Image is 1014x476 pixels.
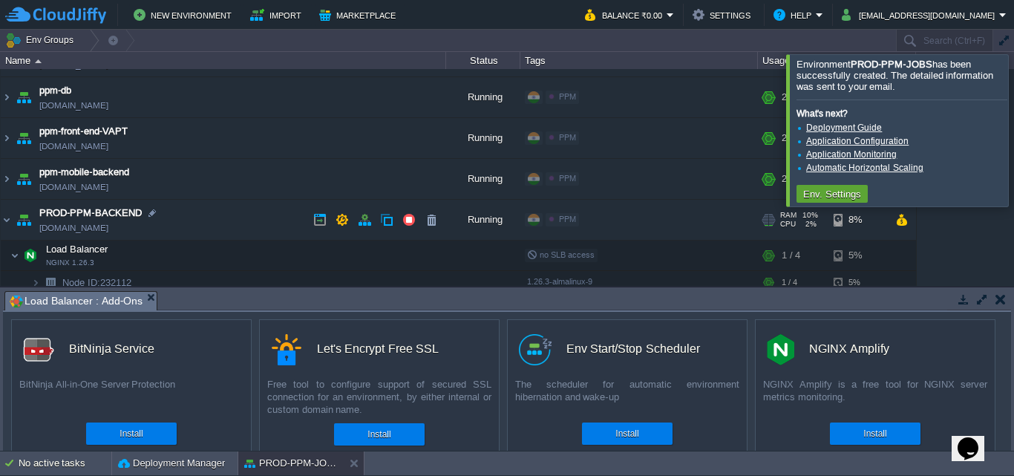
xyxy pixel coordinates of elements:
[559,92,576,101] span: PPM
[834,241,882,270] div: 5%
[447,52,520,69] div: Status
[31,271,40,294] img: AMDAwAAAACH5BAEAAAAALAAAAAABAAEAAAICRAEAOw==
[863,426,886,441] button: Install
[61,276,134,289] span: 232112
[39,165,129,180] a: ppm-mobile-backend
[134,6,236,24] button: New Environment
[782,77,800,117] div: 2 / 6
[61,276,134,289] a: Node ID:232112
[797,59,993,92] span: Environment has been successfully created. The detailed information was sent to your email.
[585,6,667,24] button: Balance ₹0.00
[367,427,390,442] button: Install
[120,426,143,441] button: Install
[782,271,797,294] div: 1 / 4
[13,200,34,240] img: AMDAwAAAACH5BAEAAAAALAAAAAABAAEAAAICRAEAOw==
[39,98,108,113] span: [DOMAIN_NAME]
[12,378,251,415] div: BitNinja All-in-One Server Protection
[5,6,106,25] img: CloudJiffy
[782,241,800,270] div: 1 / 4
[519,334,552,365] img: logo.png
[780,220,796,229] span: CPU
[834,271,882,294] div: 5%
[5,30,79,50] button: Env Groups
[446,159,520,199] div: Running
[767,334,794,365] img: nginx-amplify-logo.png
[1,200,13,240] img: AMDAwAAAACH5BAEAAAAALAAAAAABAAEAAAICRAEAOw==
[40,271,61,294] img: AMDAwAAAACH5BAEAAAAALAAAAAABAAEAAAICRAEAOw==
[45,244,110,255] a: Load BalancerNGINX 1.26.3
[10,241,19,270] img: AMDAwAAAACH5BAEAAAAALAAAAAABAAEAAAICRAEAOw==
[559,133,576,142] span: PPM
[834,200,882,240] div: 8%
[1,159,13,199] img: AMDAwAAAACH5BAEAAAAALAAAAAABAAEAAAICRAEAOw==
[566,333,700,365] div: Env Start/Stop Scheduler
[615,426,638,441] button: Install
[23,334,54,365] img: logo.png
[527,277,592,286] span: 1.26.3-almalinux-9
[13,159,34,199] img: AMDAwAAAACH5BAEAAAAALAAAAAABAAEAAAICRAEAOw==
[559,174,576,183] span: PPM
[45,243,110,255] span: Load Balancer
[759,52,915,69] div: Usage
[446,77,520,117] div: Running
[271,334,302,365] img: letsencrypt.png
[446,118,520,158] div: Running
[446,200,520,240] div: Running
[13,77,34,117] img: AMDAwAAAACH5BAEAAAAALAAAAAABAAEAAAICRAEAOw==
[773,6,816,24] button: Help
[559,215,576,224] span: PPM
[62,277,100,288] span: Node ID:
[851,59,932,70] b: PROD-PPM-JOBS
[250,6,306,24] button: Import
[521,52,757,69] div: Tags
[39,139,108,154] a: [DOMAIN_NAME]
[802,211,818,220] span: 10%
[317,333,439,365] div: Let's Encrypt Free SSL
[46,258,94,267] span: NGINX 1.26.3
[1,118,13,158] img: AMDAwAAAACH5BAEAAAAALAAAAAABAAEAAAICRAEAOw==
[20,241,41,270] img: AMDAwAAAACH5BAEAAAAALAAAAAABAAEAAAICRAEAOw==
[806,163,923,173] a: Automatic Horizontal Scaling
[693,6,755,24] button: Settings
[806,149,897,160] a: Application Monitoring
[780,211,797,220] span: RAM
[809,333,889,365] div: NGINX Amplify
[952,417,999,461] iframe: chat widget
[806,123,882,133] a: Deployment Guide
[39,83,71,98] a: ppm-db
[797,108,848,119] b: What's next?
[1,52,445,69] div: Name
[10,292,143,310] span: Load Balancer : Add-Ons
[782,118,805,158] div: 2 / 16
[118,456,225,471] button: Deployment Manager
[13,118,34,158] img: AMDAwAAAACH5BAEAAAAALAAAAAABAAEAAAICRAEAOw==
[802,220,817,229] span: 2%
[782,159,805,199] div: 2 / 40
[1,77,13,117] img: AMDAwAAAACH5BAEAAAAALAAAAAABAAEAAAICRAEAOw==
[39,206,142,221] a: PROD-PPM-BACKEND
[39,124,128,139] a: ppm-front-end-VAPT
[842,6,999,24] button: [EMAIL_ADDRESS][DOMAIN_NAME]
[260,378,499,416] div: Free tool to configure support of secured SSL connection for an environment, by either internal o...
[244,456,338,471] button: PROD-PPM-JOBS
[508,378,747,415] div: The scheduler for automatic environment hibernation and wake-up
[527,250,595,259] span: no SLB access
[806,136,909,146] a: Application Configuration
[319,6,400,24] button: Marketplace
[39,221,108,235] a: [DOMAIN_NAME]
[799,187,866,200] button: Env. Settings
[35,59,42,63] img: AMDAwAAAACH5BAEAAAAALAAAAAABAAEAAAICRAEAOw==
[756,378,995,415] div: NGINX Amplify is a free tool for NGINX server metrics monitoring.
[19,451,111,475] div: No active tasks
[39,180,108,195] a: [DOMAIN_NAME]
[69,333,154,365] div: BitNinja Service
